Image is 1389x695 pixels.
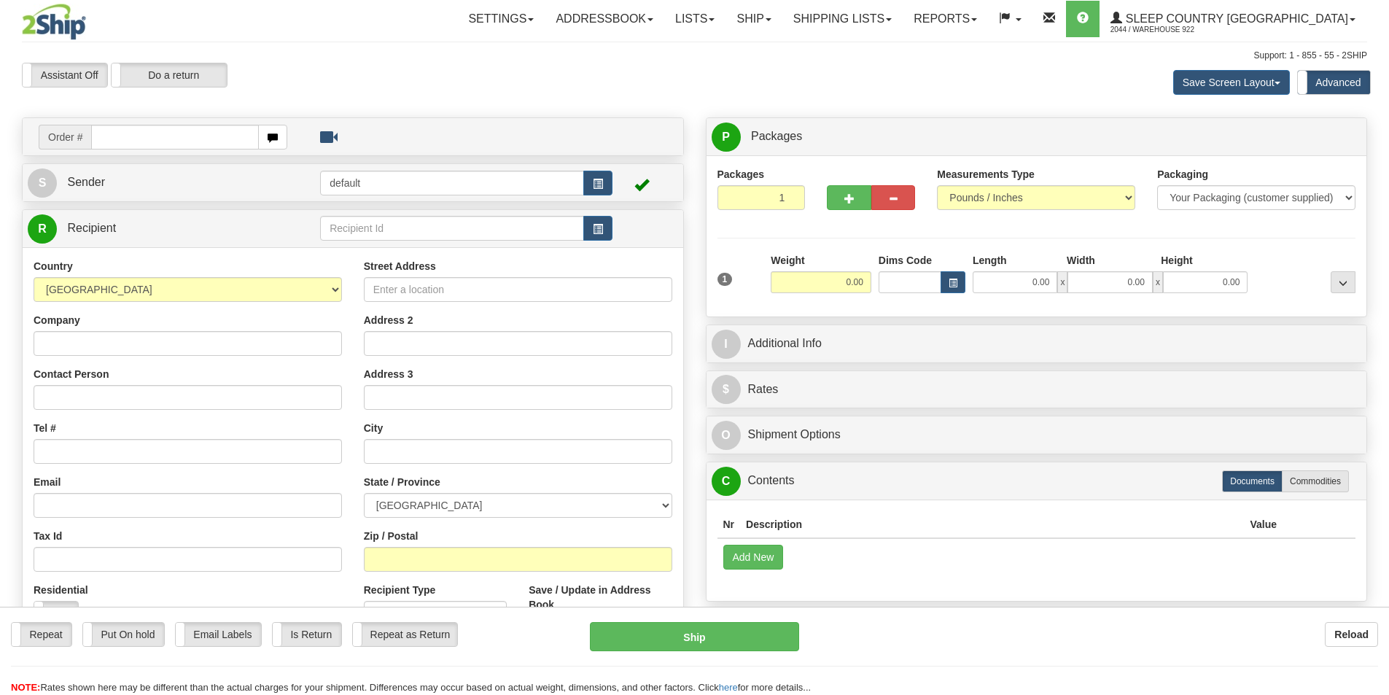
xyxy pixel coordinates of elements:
[457,1,545,37] a: Settings
[34,529,62,543] label: Tax Id
[1298,71,1370,94] label: Advanced
[1173,70,1290,95] button: Save Screen Layout
[28,168,320,198] a: S Sender
[712,420,1362,450] a: OShipment Options
[903,1,988,37] a: Reports
[34,259,73,273] label: Country
[34,421,56,435] label: Tel #
[545,1,664,37] a: Addressbook
[717,511,741,538] th: Nr
[1355,273,1388,422] iframe: chat widget
[83,623,164,646] label: Put On hold
[1282,470,1349,492] label: Commodities
[364,529,419,543] label: Zip / Postal
[712,123,741,152] span: P
[725,1,782,37] a: Ship
[28,214,57,244] span: R
[712,466,1362,496] a: CContents
[719,682,738,693] a: here
[712,330,741,359] span: I
[1331,271,1355,293] div: ...
[1325,622,1378,647] button: Reload
[1157,167,1208,182] label: Packaging
[1161,253,1193,268] label: Height
[712,375,741,404] span: $
[22,4,86,40] img: logo2044.jpg
[320,171,584,195] input: Sender Id
[364,421,383,435] label: City
[717,273,733,286] span: 1
[712,375,1362,405] a: $Rates
[39,125,91,150] span: Order #
[34,602,78,625] label: No
[28,168,57,198] span: S
[1153,271,1163,293] span: x
[751,130,802,142] span: Packages
[712,467,741,496] span: C
[12,623,71,646] label: Repeat
[11,682,40,693] span: NOTE:
[879,253,932,268] label: Dims Code
[1067,253,1095,268] label: Width
[664,1,725,37] a: Lists
[176,623,261,646] label: Email Labels
[34,313,80,327] label: Company
[1100,1,1366,37] a: Sleep Country [GEOGRAPHIC_DATA] 2044 / Warehouse 922
[1334,629,1369,640] b: Reload
[23,63,107,87] label: Assistant Off
[364,583,436,597] label: Recipient Type
[67,176,105,188] span: Sender
[723,545,784,570] button: Add New
[364,313,413,327] label: Address 2
[1057,271,1067,293] span: x
[1244,511,1283,538] th: Value
[712,421,741,450] span: O
[717,167,765,182] label: Packages
[712,329,1362,359] a: IAdditional Info
[34,475,61,489] label: Email
[28,214,288,244] a: R Recipient
[937,167,1035,182] label: Measurements Type
[22,50,1367,62] div: Support: 1 - 855 - 55 - 2SHIP
[364,277,672,302] input: Enter a location
[67,222,116,234] span: Recipient
[34,367,109,381] label: Contact Person
[712,122,1362,152] a: P Packages
[771,253,804,268] label: Weight
[590,622,799,651] button: Ship
[364,475,440,489] label: State / Province
[782,1,903,37] a: Shipping lists
[320,216,584,241] input: Recipient Id
[1122,12,1348,25] span: Sleep Country [GEOGRAPHIC_DATA]
[1110,23,1220,37] span: 2044 / Warehouse 922
[112,63,227,87] label: Do a return
[364,259,436,273] label: Street Address
[34,583,88,597] label: Residential
[273,623,341,646] label: Is Return
[353,623,457,646] label: Repeat as Return
[1222,470,1283,492] label: Documents
[364,367,413,381] label: Address 3
[529,583,672,612] label: Save / Update in Address Book
[740,511,1244,538] th: Description
[973,253,1007,268] label: Length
